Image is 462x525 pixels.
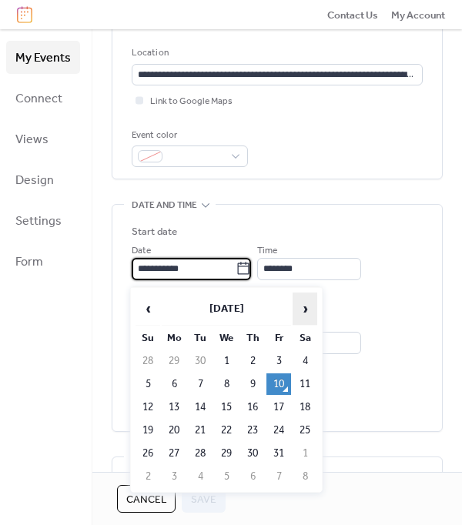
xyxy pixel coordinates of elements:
td: 5 [214,466,239,487]
td: 15 [214,396,239,418]
td: 21 [188,420,213,441]
a: My Account [391,7,445,22]
span: Connect [15,87,62,111]
th: Th [240,327,265,349]
td: 5 [136,373,160,395]
div: Start date [132,224,177,239]
th: Mo [162,327,186,349]
td: 9 [240,373,265,395]
td: 6 [162,373,186,395]
td: 28 [136,350,160,372]
td: 29 [214,443,239,464]
img: logo [17,6,32,23]
td: 19 [136,420,160,441]
th: We [214,327,239,349]
td: 22 [214,420,239,441]
td: 12 [136,396,160,418]
span: ‹ [136,293,159,324]
td: 4 [188,466,213,487]
a: Design [6,163,80,196]
td: 18 [293,396,317,418]
span: Date [132,243,151,259]
a: My Events [6,41,80,74]
th: Sa [293,327,317,349]
span: Views [15,128,49,152]
td: 10 [266,373,291,395]
a: Settings [6,204,80,237]
span: Settings [15,209,62,233]
td: 2 [136,466,160,487]
a: Form [6,245,80,278]
td: 3 [162,466,186,487]
td: 1 [293,443,317,464]
th: Su [136,327,160,349]
td: 17 [266,396,291,418]
div: Event color [132,128,245,143]
td: 20 [162,420,186,441]
td: 26 [136,443,160,464]
span: Date and time [132,198,197,213]
td: 8 [214,373,239,395]
td: 23 [240,420,265,441]
td: 2 [240,350,265,372]
td: 3 [266,350,291,372]
td: 30 [188,350,213,372]
td: 28 [188,443,213,464]
td: 24 [266,420,291,441]
a: Views [6,122,80,155]
td: 13 [162,396,186,418]
span: Time [257,243,277,259]
td: 7 [188,373,213,395]
span: Design [15,169,54,192]
th: Tu [188,327,213,349]
span: My Events [15,46,71,70]
th: Fr [266,327,291,349]
td: 29 [162,350,186,372]
span: › [293,293,316,324]
td: 30 [240,443,265,464]
a: Contact Us [327,7,378,22]
td: 7 [266,466,291,487]
td: 27 [162,443,186,464]
span: Link to Google Maps [150,94,233,109]
td: 1 [214,350,239,372]
div: Location [132,45,420,61]
td: 14 [188,396,213,418]
td: 25 [293,420,317,441]
td: 8 [293,466,317,487]
span: Contact Us [327,8,378,23]
td: 31 [266,443,291,464]
a: Connect [6,82,80,115]
td: 4 [293,350,317,372]
td: 16 [240,396,265,418]
button: Cancel [117,485,176,513]
td: 6 [240,466,265,487]
span: Cancel [126,492,166,507]
th: [DATE] [162,293,291,326]
span: Form [15,250,43,274]
span: My Account [391,8,445,23]
td: 11 [293,373,317,395]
